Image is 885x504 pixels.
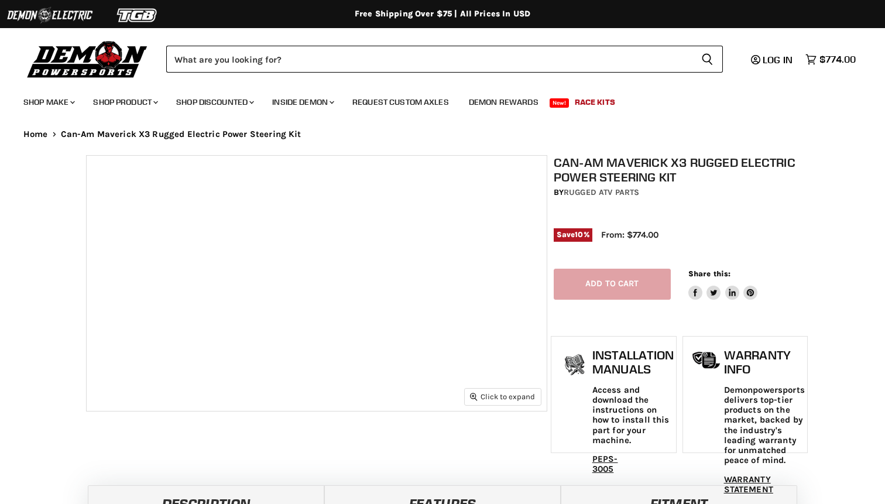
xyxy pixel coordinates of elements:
a: WARRANTY STATEMENT [724,474,773,495]
span: Log in [763,54,793,66]
h1: Installation Manuals [592,348,674,376]
div: by [554,186,805,199]
span: Can-Am Maverick X3 Rugged Electric Power Steering Kit [61,129,301,139]
img: TGB Logo 2 [94,4,181,26]
span: Click to expand [470,392,535,401]
button: Click to expand [465,389,541,404]
a: Demon Rewards [460,90,547,114]
img: install_manual-icon.png [560,351,589,380]
a: Inside Demon [263,90,341,114]
span: New! [550,98,570,108]
p: Demonpowersports delivers top-tier products on the market, backed by the industry's leading warra... [724,385,805,466]
span: Share this: [688,269,730,278]
a: Shop Product [84,90,165,114]
form: Product [166,46,723,73]
a: $774.00 [800,51,862,68]
button: Search [692,46,723,73]
span: Save % [554,228,592,241]
a: Shop Make [15,90,82,114]
a: Rugged ATV Parts [564,187,639,197]
a: Home [23,129,48,139]
a: Shop Discounted [167,90,261,114]
img: Demon Powersports [23,38,152,80]
img: Demon Electric Logo 2 [6,4,94,26]
aside: Share this: [688,269,758,300]
a: Request Custom Axles [344,90,458,114]
span: $774.00 [819,54,856,65]
h1: Warranty Info [724,348,805,376]
span: 10 [575,230,583,239]
input: Search [166,46,692,73]
ul: Main menu [15,85,853,114]
a: Race Kits [566,90,624,114]
span: From: $774.00 [601,229,658,240]
img: warranty-icon.png [692,351,721,369]
a: PEPS-3005 [592,454,618,474]
h1: Can-Am Maverick X3 Rugged Electric Power Steering Kit [554,155,805,184]
a: Log in [746,54,800,65]
p: Access and download the instructions on how to install this part for your machine. [592,385,674,446]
